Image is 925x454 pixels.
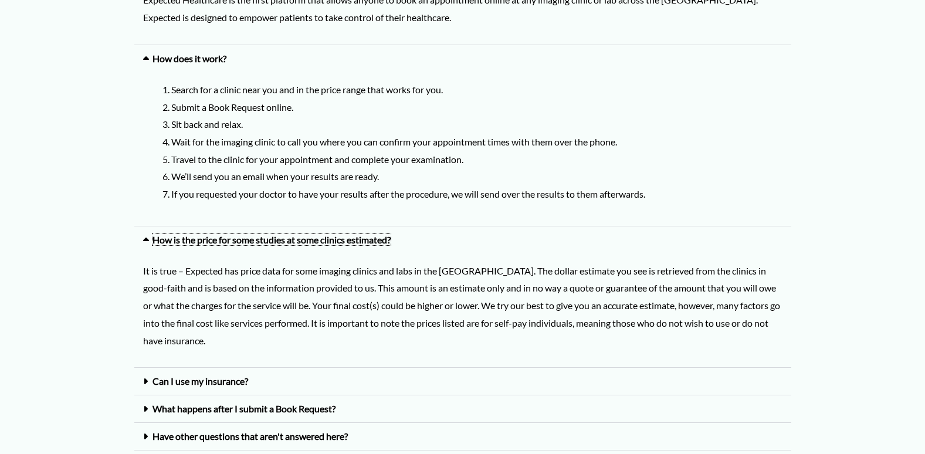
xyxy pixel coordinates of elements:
[134,253,791,368] div: How is the price for some studies at some clinics estimated?
[171,99,782,116] li: Submit a Book Request online.
[171,151,782,168] li: Travel to the clinic for your appointment and complete your examination.
[171,168,782,185] li: We’ll send you an email when your results are ready.
[134,226,791,253] div: How is the price for some studies at some clinics estimated?
[143,262,782,350] p: It is true – Expected has price data for some imaging clinics and labs in the [GEOGRAPHIC_DATA]. ...
[153,53,226,64] a: How does it work?
[171,116,782,133] li: Sit back and relax.
[134,368,791,395] div: Can I use my insurance?
[134,45,791,72] div: How does it work?
[134,395,791,423] div: What happens after I submit a Book Request?
[171,133,782,151] li: Wait for the imaging clinic to call you where you can confirm your appointment times with them ov...
[153,234,391,245] a: How is the price for some studies at some clinics estimated?
[153,431,348,442] a: Have other questions that aren't answered here?
[171,81,782,99] li: Search for a clinic near you and in the price range that works for you.
[134,423,791,450] div: Have other questions that aren't answered here?
[153,375,248,387] a: Can I use my insurance?
[153,403,336,414] a: What happens after I submit a Book Request?
[171,185,782,203] li: If you requested your doctor to have your results after the procedure, we will send over the resu...
[134,72,791,226] div: How does it work?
